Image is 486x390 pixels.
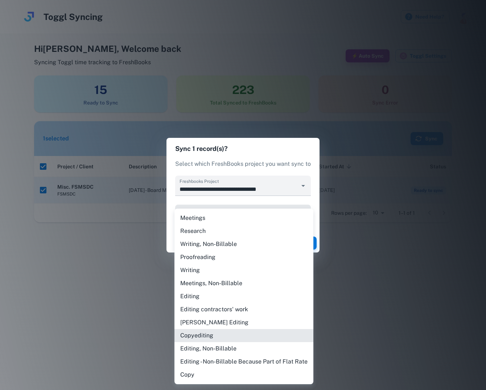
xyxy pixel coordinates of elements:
li: Writing [174,264,313,277]
li: Copyediting [174,329,313,342]
li: Meetings, Non-Billable [174,277,313,290]
li: Proofreading [174,251,313,264]
li: Research [174,225,313,238]
li: Writing, Non-Billable [174,238,313,251]
li: Copy [174,368,313,381]
li: Meetings [174,212,313,225]
li: Editing - Non-Billable Because Part of Flat Rate [174,355,313,368]
li: Editing, Non-Billable [174,342,313,355]
li: [PERSON_NAME] Editing [174,316,313,329]
li: Editing [174,290,313,303]
li: Editing contractors' work [174,303,313,316]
